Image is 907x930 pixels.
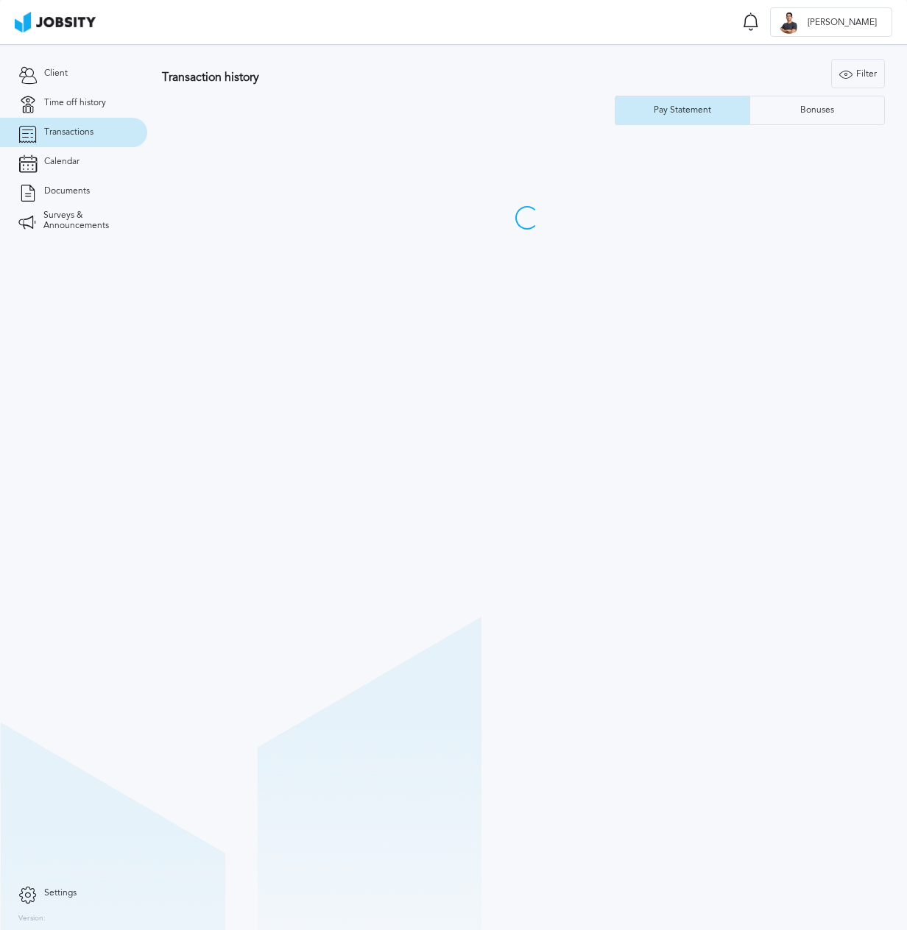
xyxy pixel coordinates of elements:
[162,71,557,84] h3: Transaction history
[831,59,885,88] button: Filter
[832,60,884,89] div: Filter
[749,96,885,125] button: Bonuses
[44,186,90,196] span: Documents
[778,12,800,34] div: F
[793,105,841,116] div: Bonuses
[44,98,106,108] span: Time off history
[44,68,68,79] span: Client
[44,888,77,898] span: Settings
[615,96,749,125] button: Pay Statement
[770,7,892,37] button: F[PERSON_NAME]
[15,12,96,32] img: ab4bad089aa723f57921c736e9817d99.png
[43,210,129,231] span: Surveys & Announcements
[800,18,884,28] span: [PERSON_NAME]
[646,105,719,116] div: Pay Statement
[18,915,46,923] label: Version:
[44,127,93,138] span: Transactions
[44,157,80,167] span: Calendar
